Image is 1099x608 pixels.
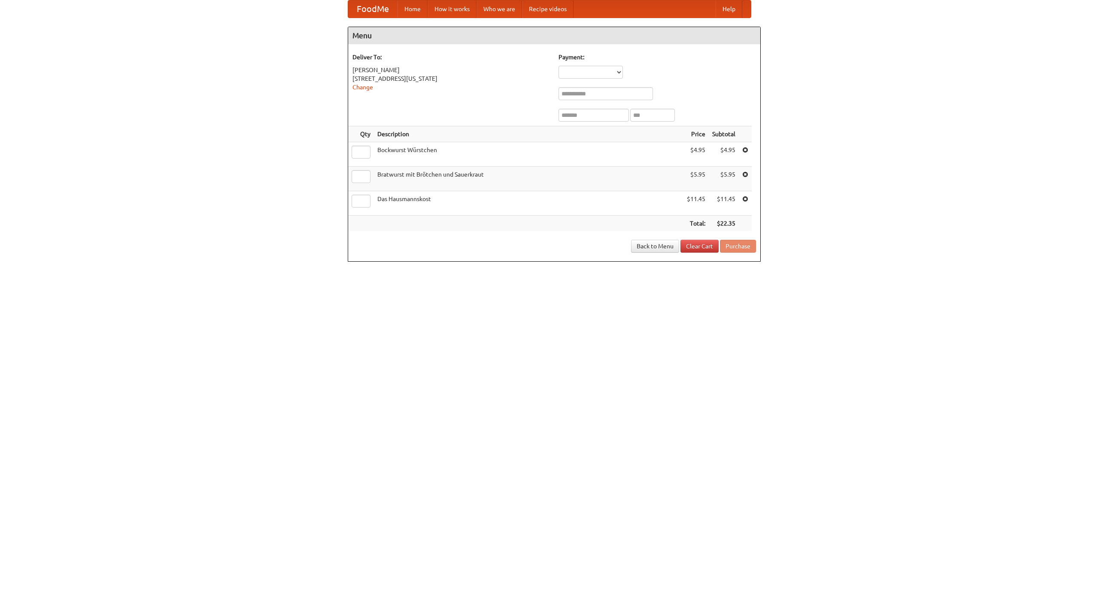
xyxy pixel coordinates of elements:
[348,126,374,142] th: Qty
[709,126,739,142] th: Subtotal
[374,142,683,167] td: Bockwurst Würstchen
[352,84,373,91] a: Change
[398,0,428,18] a: Home
[709,216,739,232] th: $22.35
[348,27,760,44] h4: Menu
[348,0,398,18] a: FoodMe
[683,216,709,232] th: Total:
[709,167,739,191] td: $5.95
[709,191,739,216] td: $11.45
[374,191,683,216] td: Das Hausmannskost
[522,0,574,18] a: Recipe videos
[683,142,709,167] td: $4.95
[374,167,683,191] td: Bratwurst mit Brötchen und Sauerkraut
[428,0,477,18] a: How it works
[374,126,683,142] th: Description
[709,142,739,167] td: $4.95
[352,74,550,83] div: [STREET_ADDRESS][US_STATE]
[716,0,742,18] a: Help
[683,191,709,216] td: $11.45
[720,240,756,253] button: Purchase
[352,66,550,74] div: [PERSON_NAME]
[680,240,719,253] a: Clear Cart
[559,53,756,61] h5: Payment:
[352,53,550,61] h5: Deliver To:
[477,0,522,18] a: Who we are
[683,126,709,142] th: Price
[631,240,679,253] a: Back to Menu
[683,167,709,191] td: $5.95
